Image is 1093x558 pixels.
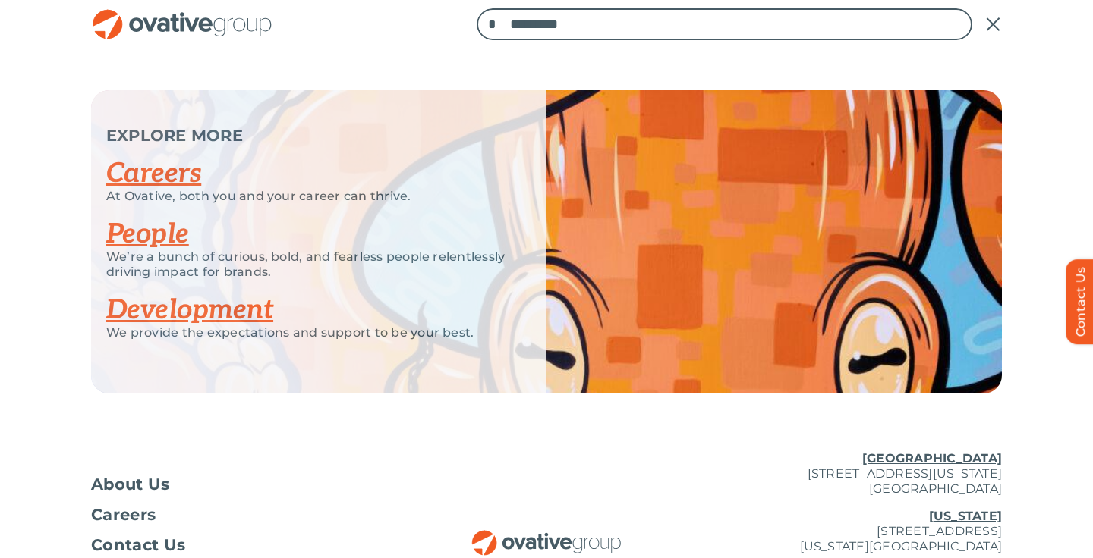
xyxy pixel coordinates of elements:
[698,451,1002,497] p: [STREET_ADDRESS][US_STATE] [GEOGRAPHIC_DATA]
[106,189,509,204] p: At Ovative, both you and your career can thrive.
[984,15,1002,33] a: Close Search
[91,538,395,553] a: Contact Us
[91,477,395,553] nav: Footer Menu
[91,538,185,553] span: Contact Us
[862,451,1002,466] u: [GEOGRAPHIC_DATA]
[477,8,973,40] input: Search...
[106,293,273,327] a: Development
[91,507,156,522] span: Careers
[106,249,509,280] p: We’re a bunch of curious, bold, and fearless people relentlessly driving impact for brands.
[91,8,273,22] a: OG_Full_horizontal_RGB
[106,218,189,251] a: People
[106,128,509,143] p: EXPLORE MORE
[929,509,1002,523] u: [US_STATE]
[91,507,395,522] a: Careers
[91,477,170,492] span: About Us
[106,325,509,340] p: We provide the expectations and support to be your best.
[106,157,201,190] a: Careers
[471,528,622,543] a: OG_Full_horizontal_RGB
[477,8,509,40] input: Search
[91,477,395,492] a: About Us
